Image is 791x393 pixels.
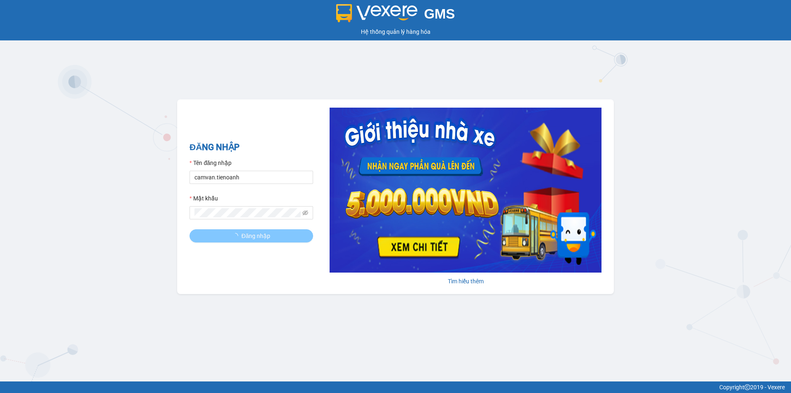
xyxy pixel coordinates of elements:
[190,171,313,184] input: Tên đăng nhập
[424,6,455,21] span: GMS
[190,229,313,242] button: Đăng nhập
[190,194,218,203] label: Mật khẩu
[744,384,750,390] span: copyright
[336,4,418,22] img: logo 2
[336,12,455,19] a: GMS
[6,383,785,392] div: Copyright 2019 - Vexere
[190,141,313,154] h2: ĐĂNG NHẬP
[241,231,270,240] span: Đăng nhập
[232,233,241,239] span: loading
[190,158,232,167] label: Tên đăng nhập
[194,208,301,217] input: Mật khẩu
[330,277,601,286] div: Tìm hiểu thêm
[302,210,308,216] span: eye-invisible
[330,108,601,273] img: banner-0
[2,27,789,36] div: Hệ thống quản lý hàng hóa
